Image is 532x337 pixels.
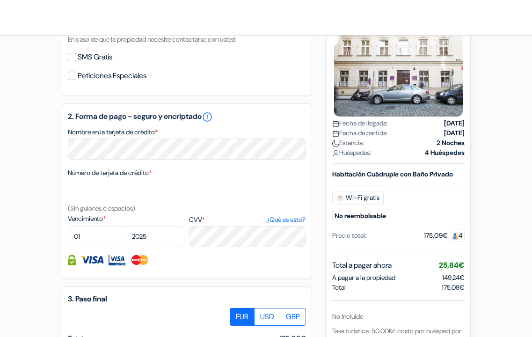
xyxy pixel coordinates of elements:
label: Número de tarjeta de crédito [68,168,152,178]
img: AlberguesJuveniles.es [11,9,128,26]
img: Información de la Tarjeta de crédito totalmente protegida y encriptada [68,255,76,265]
small: No reembolsable [332,208,388,223]
span: Huéspedes: [332,147,371,157]
label: USD [254,308,280,326]
img: calendar.svg [332,130,339,137]
span: 175,08€ [442,282,465,292]
span: Fecha de llegada: [332,118,388,128]
label: Vencimiento [68,214,184,224]
strong: 2 Noches [437,138,465,147]
small: (Sin guiones o espacios) [68,204,135,212]
strong: [DATE] [444,118,465,128]
small: En caso de que la propiedad necesite contactarse con usted [68,35,235,44]
span: 25,84€ [439,260,465,270]
h5: 3. Paso final [68,294,306,303]
div: Basic radio toggle button group [230,308,306,326]
div: Precio total: [332,230,366,240]
label: Nombre en la tarjeta de crédito [68,127,158,137]
img: Visa Electron [109,255,125,265]
label: Peticiones Especiales [78,69,146,82]
img: guest.svg [452,232,459,239]
b: Habitación Cuádruple con Baño Privado [332,169,453,178]
img: user_icon.svg [332,149,339,156]
a: error_outline [202,111,213,123]
div: No Incluido [332,311,465,321]
div: 175,09€ [424,230,465,240]
img: free_wifi.svg [336,194,344,201]
img: moon.svg [332,139,339,147]
label: EUR [230,308,255,326]
span: 4 [448,228,465,242]
img: Master Card [130,255,149,265]
strong: 4 Huéspedes [425,147,465,157]
span: A pagar a la propiedad [332,272,395,282]
h5: 2. Forma de pago - seguro y encriptado [68,111,306,123]
span: Total a pagar ahora [332,259,392,271]
img: Visa [80,255,104,265]
label: CVV [189,215,306,225]
img: calendar.svg [332,120,339,127]
label: SMS Gratis [78,51,112,64]
a: ¿Qué es esto? [266,215,306,225]
span: Wi-Fi gratis [332,190,384,205]
span: 149,24€ [442,273,465,281]
span: Estancia: [332,138,364,147]
span: Total [332,282,346,292]
span: Fecha de partida: [332,128,388,138]
strong: [DATE] [444,128,465,138]
label: GBP [280,308,306,326]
